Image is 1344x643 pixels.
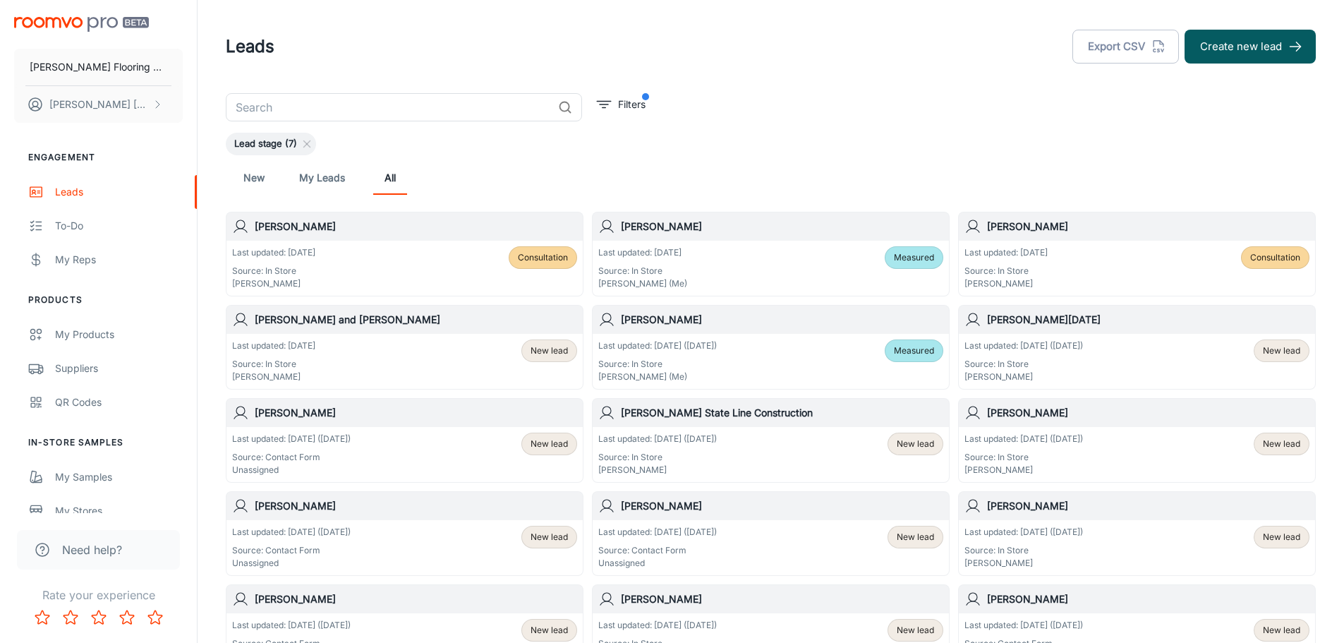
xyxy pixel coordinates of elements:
span: New lead [897,438,934,450]
button: [PERSON_NAME] Flooring Center [14,49,183,85]
a: [PERSON_NAME][DATE]Last updated: [DATE] ([DATE])Source: In Store[PERSON_NAME]New lead [958,305,1316,390]
p: Source: In Store [232,358,315,371]
h1: Leads [226,34,274,59]
p: Last updated: [DATE] ([DATE]) [232,619,351,632]
div: My Reps [55,252,183,268]
a: New [237,161,271,195]
h6: [PERSON_NAME] [987,219,1309,234]
p: [PERSON_NAME] [964,464,1083,476]
button: Rate 4 star [113,603,141,632]
div: My Products [55,327,183,342]
p: Last updated: [DATE] ([DATE]) [598,526,717,539]
p: Source: In Store [964,358,1083,371]
p: [PERSON_NAME] (Me) [598,371,717,383]
div: Suppliers [55,361,183,376]
span: Measured [894,251,934,264]
h6: [PERSON_NAME][DATE] [987,312,1309,327]
button: Rate 2 star [56,603,85,632]
h6: [PERSON_NAME] State Line Construction [621,405,943,421]
h6: [PERSON_NAME] [987,405,1309,421]
p: Source: In Store [232,265,315,277]
button: [PERSON_NAME] [PERSON_NAME] [14,86,183,123]
div: QR Codes [55,395,183,410]
a: All [373,161,407,195]
p: Last updated: [DATE] ([DATE]) [598,619,717,632]
p: [PERSON_NAME] (Me) [598,277,687,290]
span: New lead [897,624,934,637]
span: Lead stage (7) [226,137,305,151]
a: [PERSON_NAME]Last updated: [DATE]Source: In Store[PERSON_NAME]Consultation [226,212,583,296]
p: Unassigned [598,557,717,570]
h6: [PERSON_NAME] [255,219,577,234]
a: [PERSON_NAME]Last updated: [DATE]Source: In Store[PERSON_NAME] (Me)Measured [592,212,950,296]
p: Unassigned [232,557,351,570]
p: Source: In Store [598,451,717,464]
p: Last updated: [DATE] ([DATE]) [964,433,1083,445]
p: [PERSON_NAME] Flooring Center [30,59,167,75]
span: Consultation [518,251,568,264]
h6: [PERSON_NAME] [621,498,943,514]
button: Rate 3 star [85,603,113,632]
img: Roomvo PRO Beta [14,17,149,32]
a: [PERSON_NAME] State Line ConstructionLast updated: [DATE] ([DATE])Source: In Store[PERSON_NAME]Ne... [592,398,950,483]
p: [PERSON_NAME] [964,557,1083,570]
p: Filters [618,97,646,112]
span: Measured [894,344,934,357]
p: Source: Contact Form [598,544,717,557]
a: [PERSON_NAME]Last updated: [DATE] ([DATE])Source: Contact FormUnassignedNew lead [226,398,583,483]
a: [PERSON_NAME]Last updated: [DATE] ([DATE])Source: In Store[PERSON_NAME] (Me)Measured [592,305,950,390]
span: New lead [1263,531,1300,543]
p: Source: In Store [964,544,1083,557]
p: Source: In Store [598,358,717,371]
div: Lead stage (7) [226,133,316,155]
button: filter [593,93,649,116]
div: To-do [55,218,183,234]
h6: [PERSON_NAME] [621,591,943,607]
p: Last updated: [DATE] [964,246,1048,259]
p: Last updated: [DATE] [232,339,315,352]
a: [PERSON_NAME]Last updated: [DATE] ([DATE])Source: In Store[PERSON_NAME]New lead [958,398,1316,483]
p: Last updated: [DATE] [232,246,315,259]
button: Rate 5 star [141,603,169,632]
p: Last updated: [DATE] ([DATE]) [964,619,1083,632]
h6: [PERSON_NAME] [255,591,577,607]
p: Source: In Store [964,451,1083,464]
span: Need help? [62,541,122,558]
a: [PERSON_NAME]Last updated: [DATE] ([DATE])Source: Contact FormUnassignedNew lead [592,491,950,576]
button: Export CSV [1072,30,1179,64]
a: My Leads [299,161,345,195]
p: Unassigned [232,464,351,476]
p: [PERSON_NAME] [PERSON_NAME] [49,97,149,112]
span: Consultation [1250,251,1300,264]
a: [PERSON_NAME] and [PERSON_NAME]Last updated: [DATE]Source: In Store[PERSON_NAME]New lead [226,305,583,390]
div: My Stores [55,503,183,519]
h6: [PERSON_NAME] and [PERSON_NAME] [255,312,577,327]
span: New lead [531,531,568,543]
span: New lead [531,438,568,450]
span: New lead [1263,438,1300,450]
p: Last updated: [DATE] ([DATE]) [232,526,351,539]
p: [PERSON_NAME] [964,371,1083,383]
h6: [PERSON_NAME] [621,312,943,327]
span: New lead [897,531,934,543]
input: Search [226,93,552,121]
p: Source: Contact Form [232,451,351,464]
p: Last updated: [DATE] ([DATE]) [964,339,1083,352]
button: Create new lead [1185,30,1316,64]
div: My Samples [55,469,183,485]
a: [PERSON_NAME]Last updated: [DATE] ([DATE])Source: Contact FormUnassignedNew lead [226,491,583,576]
a: [PERSON_NAME]Last updated: [DATE]Source: In Store[PERSON_NAME]Consultation [958,212,1316,296]
a: [PERSON_NAME]Last updated: [DATE] ([DATE])Source: In Store[PERSON_NAME]New lead [958,491,1316,576]
p: Source: In Store [598,265,687,277]
span: New lead [1263,344,1300,357]
span: New lead [1263,624,1300,637]
p: Last updated: [DATE] [598,246,687,259]
h6: [PERSON_NAME] [987,591,1309,607]
h6: [PERSON_NAME] [987,498,1309,514]
p: Last updated: [DATE] ([DATE]) [598,433,717,445]
span: New lead [531,624,568,637]
p: Last updated: [DATE] ([DATE]) [964,526,1083,539]
p: [PERSON_NAME] [598,464,717,476]
p: Source: In Store [964,265,1048,277]
div: Leads [55,184,183,200]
